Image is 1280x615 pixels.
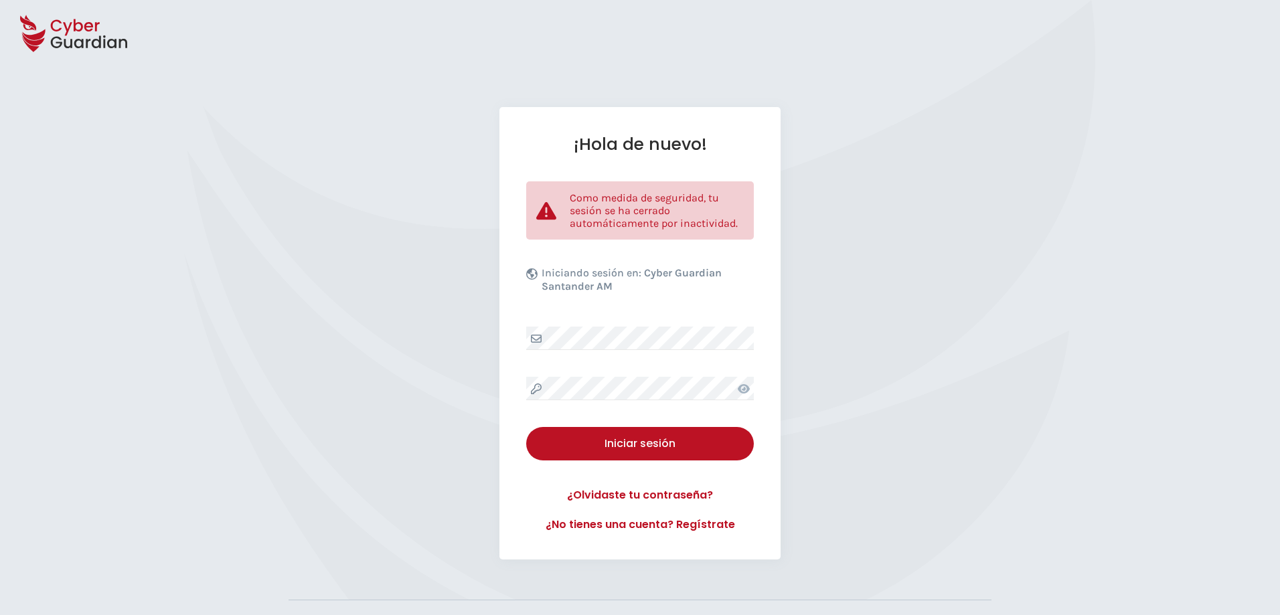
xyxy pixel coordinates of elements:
a: ¿Olvidaste tu contraseña? [526,487,754,503]
a: ¿No tienes una cuenta? Regístrate [526,517,754,533]
h1: ¡Hola de nuevo! [526,134,754,155]
b: Cyber Guardian Santander AM [542,266,722,292]
p: Como medida de seguridad, tu sesión se ha cerrado automáticamente por inactividad. [570,191,744,230]
button: Iniciar sesión [526,427,754,460]
div: Iniciar sesión [536,436,744,452]
p: Iniciando sesión en: [542,266,750,300]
